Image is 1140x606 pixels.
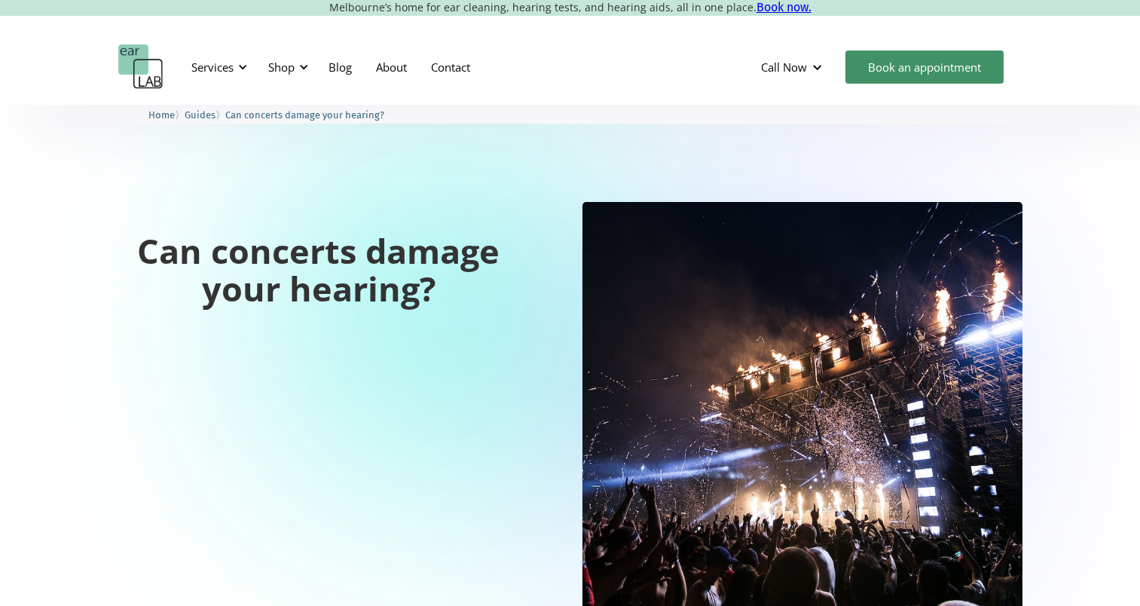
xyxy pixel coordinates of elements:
[225,107,384,121] a: Can concerts damage your hearing?
[118,232,519,307] h1: Can concerts damage your hearing?
[185,109,215,121] span: Guides
[191,60,234,75] div: Services
[185,107,215,121] a: Guides
[182,44,252,90] div: Services
[259,44,313,90] div: Shop
[118,44,164,90] a: home
[225,109,384,121] span: Can concerts damage your hearing?
[845,50,1004,84] a: Book an appointment
[148,107,175,121] a: Home
[185,107,225,123] li: 〉
[419,45,482,89] a: Contact
[268,60,295,75] div: Shop
[364,45,419,89] a: About
[148,109,175,121] span: Home
[761,60,807,75] div: Call Now
[749,44,838,90] div: Call Now
[148,107,185,123] li: 〉
[316,45,364,89] a: Blog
